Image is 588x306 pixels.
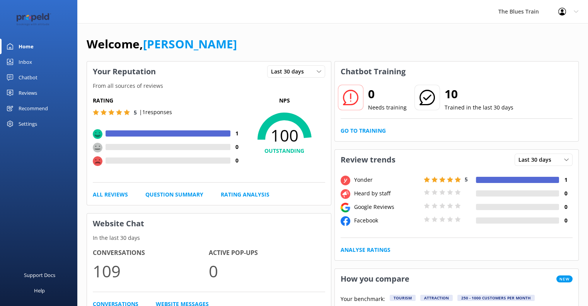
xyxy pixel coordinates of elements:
[12,13,56,26] img: 12-1677471078.png
[230,156,244,165] h4: 0
[559,189,573,198] h4: 0
[341,295,385,304] p: Your benchmark:
[352,216,422,225] div: Facebook
[19,70,37,85] div: Chatbot
[518,156,556,164] span: Last 30 days
[390,295,416,301] div: Tourism
[352,176,422,184] div: Yonder
[209,258,325,284] p: 0
[244,147,325,155] h4: OUTSTANDING
[134,109,137,116] span: 5
[457,295,535,301] div: 250 - 1000 customers per month
[341,246,390,254] a: Analyse Ratings
[87,234,331,242] p: In the last 30 days
[87,214,331,234] h3: Website Chat
[244,126,325,145] span: 100
[93,248,209,258] h4: Conversations
[93,190,128,199] a: All Reviews
[87,82,331,90] p: From all sources of reviews
[93,96,244,105] h5: Rating
[559,176,573,184] h4: 1
[143,36,237,52] a: [PERSON_NAME]
[34,283,45,298] div: Help
[87,35,237,53] h1: Welcome,
[221,190,269,199] a: Rating Analysis
[145,190,203,199] a: Question Summary
[271,67,308,76] span: Last 30 days
[341,127,386,135] a: Go to Training
[335,150,401,170] h3: Review trends
[19,54,32,70] div: Inbox
[19,85,37,101] div: Reviews
[87,62,162,82] h3: Your Reputation
[445,103,513,112] p: Trained in the last 30 days
[465,176,468,183] span: 5
[556,275,573,282] span: New
[420,295,453,301] div: Attraction
[335,269,415,289] h3: How you compare
[24,267,55,283] div: Support Docs
[559,216,573,225] h4: 0
[559,203,573,211] h4: 0
[368,85,407,103] h2: 0
[368,103,407,112] p: Needs training
[19,39,34,54] div: Home
[335,62,411,82] h3: Chatbot Training
[93,258,209,284] p: 109
[244,96,325,105] p: NPS
[19,101,48,116] div: Recommend
[230,143,244,151] h4: 0
[19,116,37,132] div: Settings
[230,129,244,138] h4: 1
[209,248,325,258] h4: Active Pop-ups
[352,203,422,211] div: Google Reviews
[352,189,422,198] div: Heard by staff
[139,108,172,116] p: | 1 responses
[445,85,513,103] h2: 10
